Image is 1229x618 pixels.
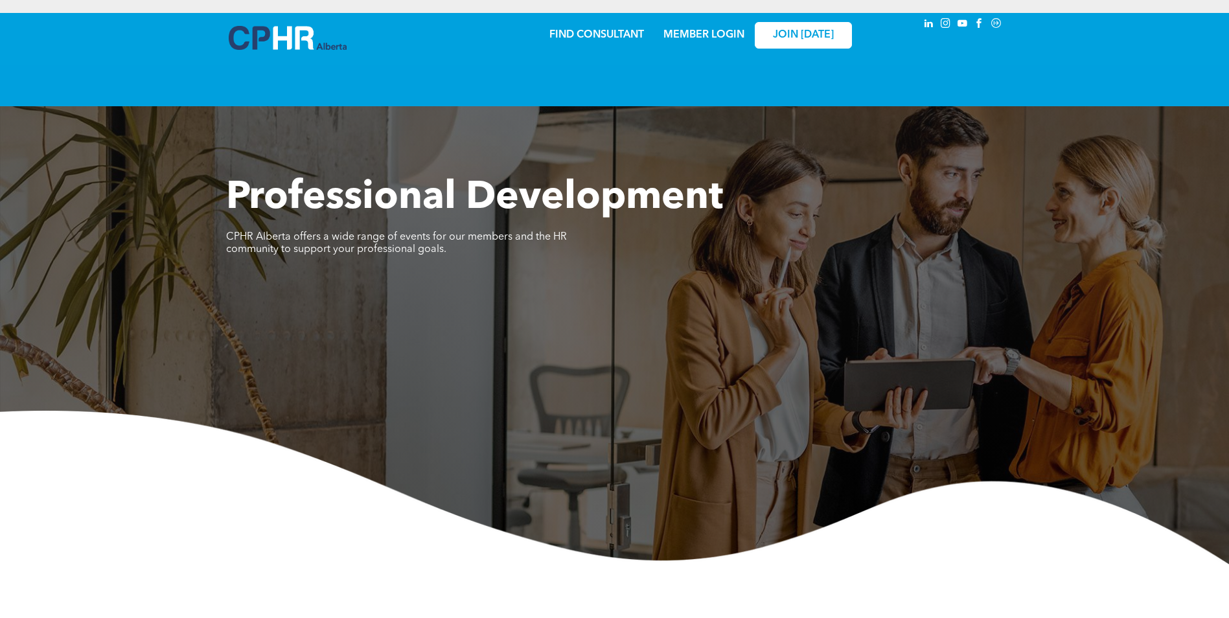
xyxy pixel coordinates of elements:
[755,22,852,49] a: JOIN [DATE]
[972,16,987,34] a: facebook
[773,29,834,41] span: JOIN [DATE]
[922,16,936,34] a: linkedin
[956,16,970,34] a: youtube
[229,26,347,50] img: A blue and white logo for cp alberta
[226,179,723,218] span: Professional Development
[939,16,953,34] a: instagram
[663,30,744,40] a: MEMBER LOGIN
[549,30,644,40] a: FIND CONSULTANT
[226,232,567,255] span: CPHR Alberta offers a wide range of events for our members and the HR community to support your p...
[989,16,1004,34] a: Social network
